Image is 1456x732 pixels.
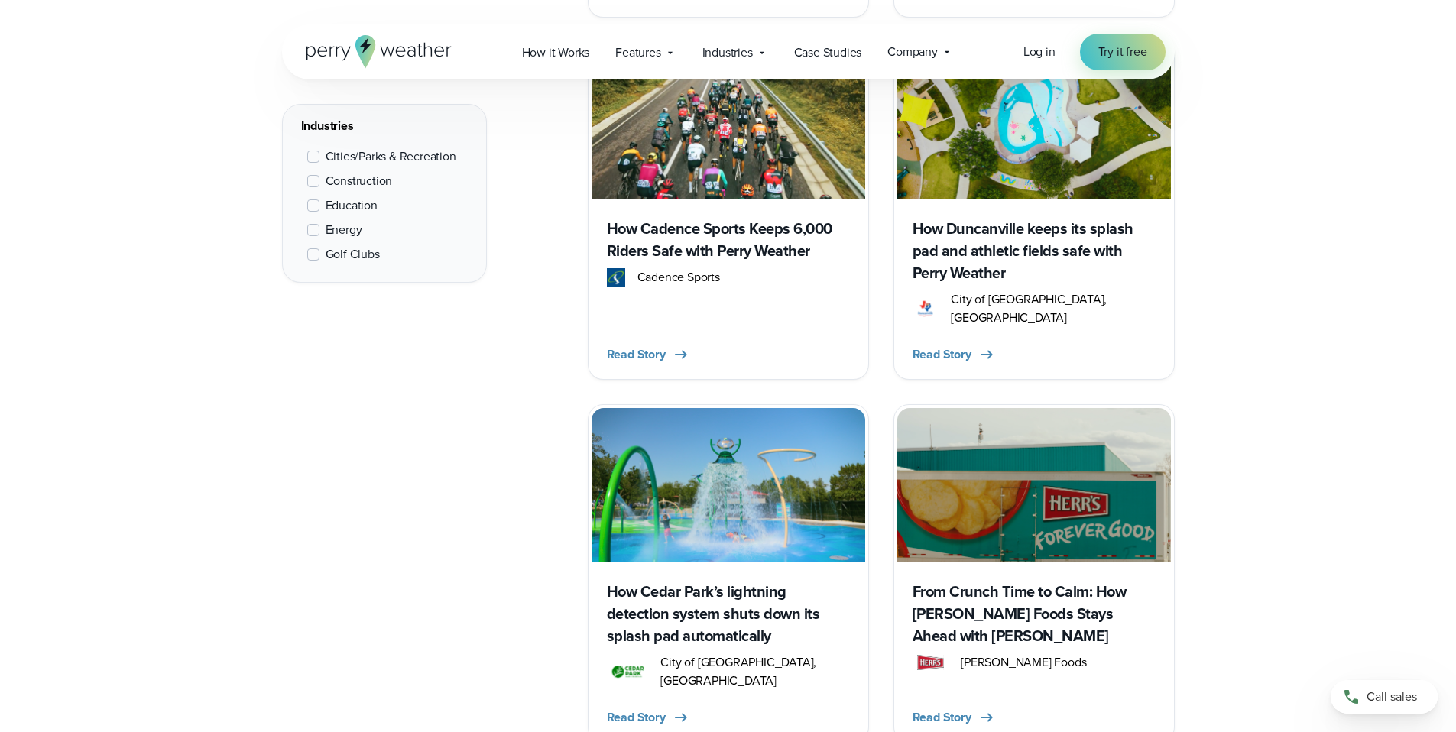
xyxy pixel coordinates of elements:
[913,708,971,727] span: Read Story
[607,345,690,364] button: Read Story
[1023,43,1056,60] span: Log in
[913,345,971,364] span: Read Story
[607,345,666,364] span: Read Story
[607,268,625,287] img: cadence_sports_logo
[509,37,603,68] a: How it Works
[607,581,850,647] h3: How Cedar Park’s lightning detection system shuts down its splash pad automatically
[897,408,1171,562] img: Herr's Foods
[1023,43,1056,61] a: Log in
[615,44,660,62] span: Features
[887,43,938,61] span: Company
[326,147,456,166] span: Cities/Parks & Recreation
[794,44,862,62] span: Case Studies
[326,221,362,239] span: Energy
[637,268,720,287] span: Cadence Sports
[1098,43,1147,61] span: Try it free
[326,245,380,264] span: Golf Clubs
[913,653,949,672] img: Herr Food Logo
[607,708,690,727] button: Read Story
[961,653,1086,672] span: [PERSON_NAME] Foods
[702,44,753,62] span: Industries
[607,218,850,262] h3: How Cadence Sports Keeps 6,000 Riders Safe with Perry Weather
[1331,680,1438,714] a: Call sales
[660,653,849,690] span: City of [GEOGRAPHIC_DATA], [GEOGRAPHIC_DATA]
[1367,688,1417,706] span: Call sales
[781,37,875,68] a: Case Studies
[588,42,869,380] a: Cadence Sports Texas Bike MS 150 How Cadence Sports Keeps 6,000 Riders Safe with Perry Weather ca...
[897,46,1171,199] img: Duncanville Splash Pad
[522,44,590,62] span: How it Works
[893,42,1175,380] a: Duncanville Splash Pad How Duncanville keeps its splash pad and athletic fields safe with Perry W...
[301,117,468,135] div: Industries
[326,196,378,215] span: Education
[326,172,393,190] span: Construction
[913,300,939,318] img: City of Duncanville Logo
[607,662,649,681] img: City of Cedar Parks Logo
[592,46,865,199] img: Cadence Sports Texas Bike MS 150
[913,708,996,727] button: Read Story
[913,218,1156,284] h3: How Duncanville keeps its splash pad and athletic fields safe with Perry Weather
[913,345,996,364] button: Read Story
[1080,34,1166,70] a: Try it free
[913,581,1156,647] h3: From Crunch Time to Calm: How [PERSON_NAME] Foods Stays Ahead with [PERSON_NAME]
[607,708,666,727] span: Read Story
[951,290,1155,327] span: City of [GEOGRAPHIC_DATA], [GEOGRAPHIC_DATA]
